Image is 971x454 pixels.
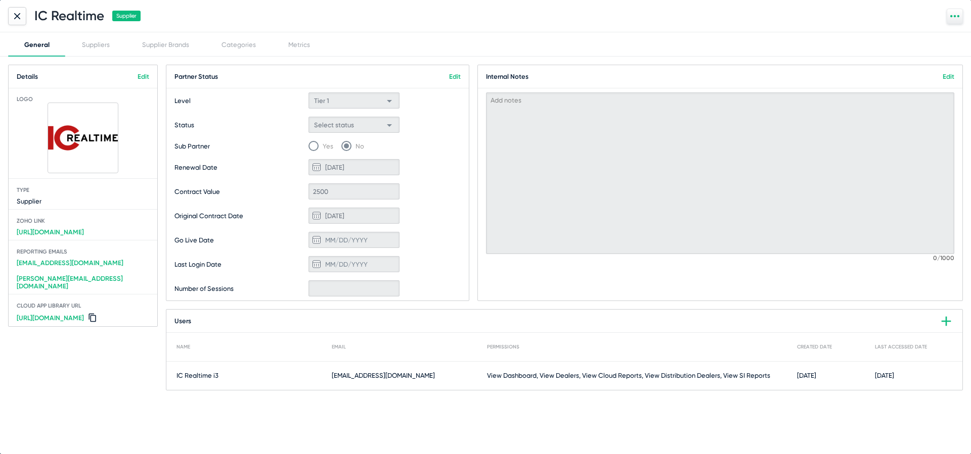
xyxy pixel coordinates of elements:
a: [EMAIL_ADDRESS][DOMAIN_NAME] [9,255,131,271]
a: [URL][DOMAIN_NAME] [17,314,84,322]
span: [DATE] [875,371,894,381]
span: Zoho Link [9,218,157,224]
input: MM/DD/YYYY [308,232,400,248]
button: Open calendar [308,159,325,175]
div: Last Accessed Date [875,344,952,350]
a: [PERSON_NAME][EMAIL_ADDRESS][DOMAIN_NAME] [9,271,157,294]
a: [URL][DOMAIN_NAME] [13,224,88,240]
span: Status [174,121,306,129]
span: Supplier [13,193,46,209]
div: Email [332,344,487,350]
span: Type [9,187,157,193]
div: Name [176,344,332,350]
div: Metrics [288,41,310,48]
span: Internal Notes [486,73,528,80]
span: View Dashboard, View Dealers, View Cloud Reports, View Distribution Dealers, View SI Reports [487,371,770,381]
span: Partner Status [174,73,218,80]
mat-hint: 0/1000 [933,255,954,262]
span: Yes [319,142,333,150]
button: Open calendar [308,208,325,224]
a: Edit [449,73,461,80]
span: Go Live Date [174,236,306,244]
span: Sub Partner [174,142,306,150]
img: IC%20Realtime_637521170423655861.png [48,120,118,156]
span: Logo [9,96,157,103]
span: Original Contract Date [174,212,306,220]
div: Permissions [487,344,798,350]
button: Open calendar [308,256,325,272]
button: Open calendar [308,232,325,248]
input: MM/DD/YYYY [308,208,400,224]
span: [EMAIL_ADDRESS][DOMAIN_NAME] [332,371,435,381]
span: Select status [314,121,354,129]
span: Cloud App Library URL [9,302,157,309]
input: MM/DD/YYYY [308,159,400,175]
span: Users [174,317,191,325]
span: Contract Value [174,188,306,195]
span: Last Login Date [174,261,306,268]
span: Details [17,73,38,80]
a: Edit [138,73,149,80]
span: Supplier [112,11,141,21]
div: Categories [222,41,256,48]
div: General [24,41,50,48]
div: Created Date [797,344,874,350]
input: MM/DD/YYYY [308,256,400,272]
div: Suppliers [82,41,110,48]
span: No [351,142,364,150]
span: IC Realtime i3 [176,371,218,381]
h1: IC Realtime [34,8,104,24]
span: Tier 1 [314,97,329,105]
span: Level [174,97,306,105]
div: Supplier Brands [142,41,189,48]
span: Renewal Date [174,164,306,171]
span: [DATE] [797,371,816,381]
a: Edit [943,73,954,80]
span: Reporting Emails [9,248,157,255]
span: Number of Sessions [174,285,306,292]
